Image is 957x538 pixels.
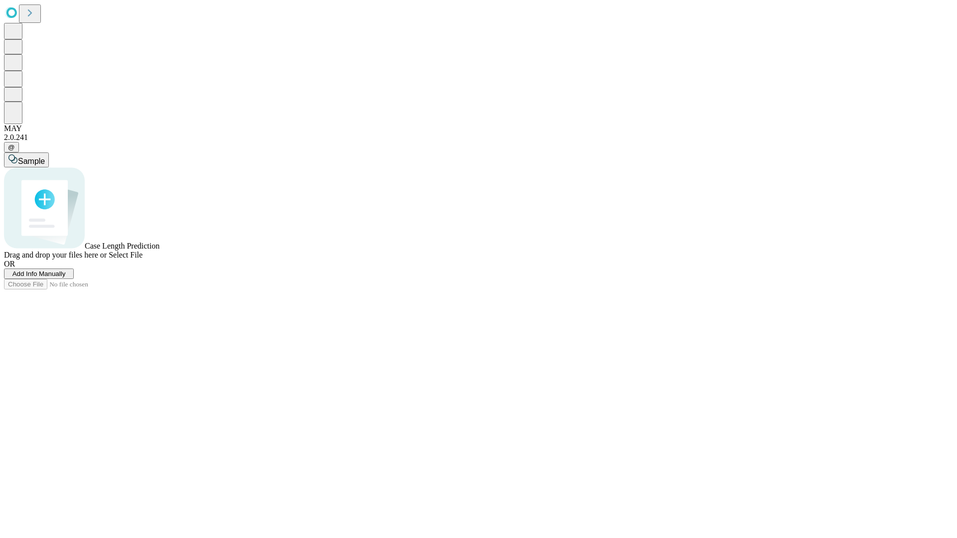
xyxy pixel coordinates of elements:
span: @ [8,143,15,151]
span: Add Info Manually [12,270,66,277]
span: Case Length Prediction [85,242,159,250]
div: MAY [4,124,953,133]
span: Select File [109,251,143,259]
span: OR [4,260,15,268]
div: 2.0.241 [4,133,953,142]
button: Add Info Manually [4,269,74,279]
button: Sample [4,152,49,167]
span: Sample [18,157,45,165]
span: Drag and drop your files here or [4,251,107,259]
button: @ [4,142,19,152]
